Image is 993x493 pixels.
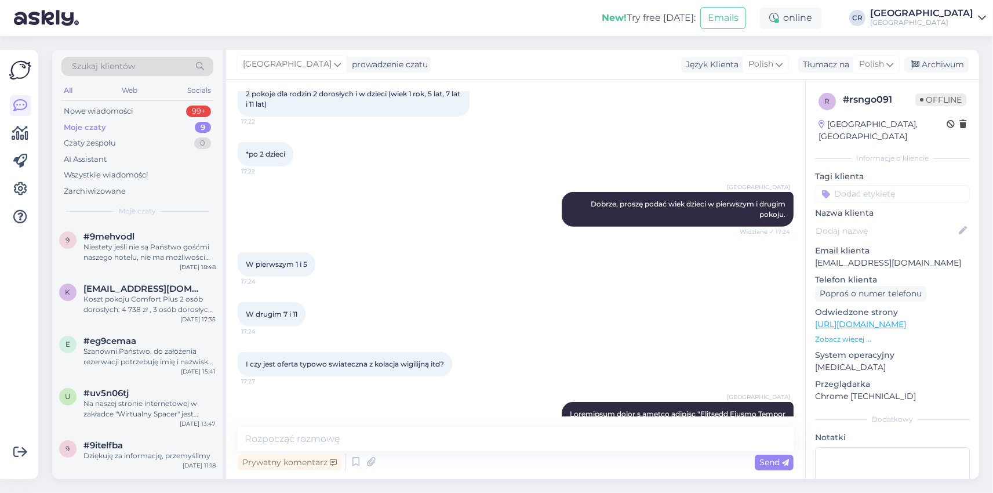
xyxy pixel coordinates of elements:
[246,310,297,318] span: W drugim 7 i 11
[185,83,213,98] div: Socials
[602,12,627,23] b: New!
[66,340,70,349] span: e
[815,207,970,219] p: Nazwa klienta
[816,224,956,237] input: Dodaj nazwę
[195,122,211,133] div: 9
[760,8,821,28] div: online
[83,398,216,419] div: Na naszej stronie internetowej w zakładce "Wirtualny Spacer" jest możliwość zobaczenia sali zabaw.
[241,277,285,286] span: 17:24
[238,455,341,470] div: Prywatny komentarz
[64,169,148,181] div: Wszystkie wiadomości
[180,419,216,428] div: [DATE] 13:47
[243,58,332,71] span: [GEOGRAPHIC_DATA]
[83,284,204,294] span: klaudia.skoczylas02@gmail.com
[65,392,71,401] span: u
[825,97,830,106] span: r
[83,451,216,461] div: Dziękuję za informację, przemyślimy
[815,306,970,318] p: Odwiedzone strony
[64,137,116,149] div: Czaty zespołu
[815,378,970,390] p: Przeglądarka
[246,360,444,368] span: I czy jest oferta typowo swiateczna z kolacja wigilijną itd?
[120,83,140,98] div: Web
[241,377,285,386] span: 17:27
[904,57,969,72] div: Archiwum
[815,274,970,286] p: Telefon klienta
[815,334,970,345] p: Zobacz więcej ...
[183,461,216,470] div: [DATE] 11:18
[246,150,285,158] span: *po 2 dzieci
[347,59,428,71] div: prowadzenie czatu
[681,59,739,71] div: Język Klienta
[64,106,133,117] div: Nowe wiadomości
[815,185,970,202] input: Dodać etykietę
[591,200,787,219] span: Dobrze, proszę podać wiek dzieci w pierwszym i drugim pokoju.
[241,327,285,336] span: 17:24
[870,9,973,18] div: [GEOGRAPHIC_DATA]
[815,319,906,329] a: [URL][DOMAIN_NAME]
[64,154,107,165] div: AI Assistant
[870,18,973,27] div: [GEOGRAPHIC_DATA]
[180,263,216,271] div: [DATE] 18:48
[815,414,970,425] div: Dodatkowy
[798,59,849,71] div: Tłumacz na
[859,58,884,71] span: Polish
[740,227,790,236] span: Widziane ✓ 17:24
[66,235,70,244] span: 9
[815,153,970,164] div: Informacje o kliencie
[83,336,136,346] span: #eg9cemaa
[819,118,947,143] div: [GEOGRAPHIC_DATA], [GEOGRAPHIC_DATA]
[815,349,970,361] p: System operacyjny
[849,10,865,26] div: CR
[83,388,129,398] span: #uv5n06tj
[815,432,970,444] p: Notatki
[915,93,966,106] span: Offline
[843,93,915,107] div: # rsngo091
[83,440,123,451] span: #9itelfba
[61,83,75,98] div: All
[727,393,790,401] span: [GEOGRAPHIC_DATA]
[246,260,307,269] span: W pierwszym 1 i 5
[815,361,970,374] p: [MEDICAL_DATA]
[64,186,126,197] div: Zarchiwizowane
[9,59,31,81] img: Askly Logo
[748,58,773,71] span: Polish
[83,242,216,263] div: Niestety jeśli nie są Państwo gośćmi naszego hotelu, nie ma możliwości skorzystania z basenu. Jes...
[815,171,970,183] p: Tagi klienta
[241,167,285,176] span: 17:22
[83,346,216,367] div: Szanowni Państwo, do założenia rezerwacji potrzebuję imię i nazwisko, numer telefonu oraz adres m...
[759,457,789,467] span: Send
[64,122,106,133] div: Moje czaty
[815,390,970,403] p: Chrome [TECHNICAL_ID]
[83,231,134,242] span: #9mehvodl
[66,444,70,453] span: 9
[180,315,216,324] div: [DATE] 17:35
[700,7,746,29] button: Emails
[815,257,970,269] p: [EMAIL_ADDRESS][DOMAIN_NAME]
[194,137,211,149] div: 0
[83,294,216,315] div: Koszt pokoju Comfort Plus 2 osób dorosłych: 4 738 zł , 3 osób dorosłych 6 295 zł , 2 osób dorosły...
[181,367,216,376] div: [DATE] 15:41
[241,117,285,126] span: 17:22
[119,206,156,216] span: Moje czaty
[727,183,790,191] span: [GEOGRAPHIC_DATA]
[815,286,926,302] div: Poproś o numer telefonu
[186,106,211,117] div: 99+
[870,9,986,27] a: [GEOGRAPHIC_DATA][GEOGRAPHIC_DATA]
[66,288,71,296] span: k
[815,245,970,257] p: Email klienta
[72,60,135,72] span: Szukaj klientów
[602,11,696,25] div: Try free [DATE]:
